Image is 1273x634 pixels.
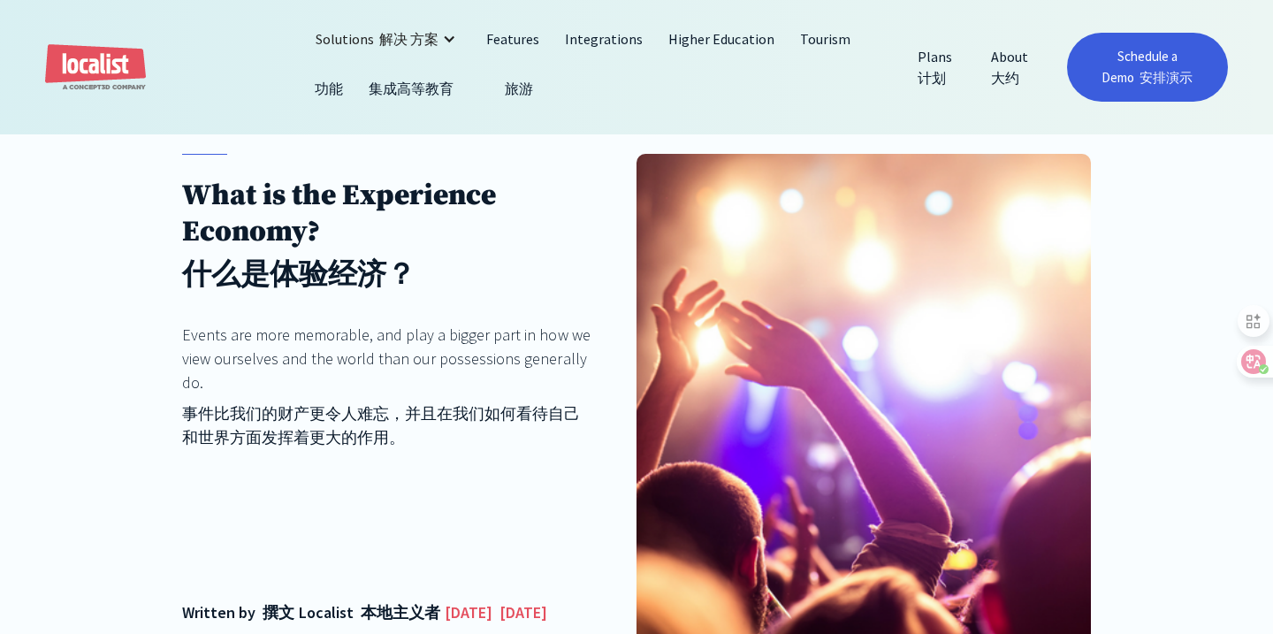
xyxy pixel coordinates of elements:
[492,67,546,110] a: 旅游
[1067,33,1228,102] a: Schedule a Demo 安排演示
[361,602,440,623] font: 本地主义者
[182,323,591,456] div: Events are more memorable, and play a bigger part in how we view ourselves and the world than our...
[182,403,580,447] font: 事件比我们的财产更令人难忘，并且在我们如何看待自己和世界方面发挥着更大的作用。
[499,602,547,623] font: [DATE]
[918,69,946,87] font: 计划
[474,18,553,60] a: Features
[299,600,440,624] div: Localist
[182,257,415,294] font: 什么是体验经济？
[263,602,294,623] font: 撰文
[445,600,547,624] div: [DATE]
[788,18,864,60] a: Tourism
[356,67,467,110] a: 集成高等教育
[302,18,474,60] div: Solutions 解决 方案
[1140,69,1193,86] font: 安排演示
[302,67,356,110] a: 功能
[905,35,979,99] a: Plans 计划
[553,18,656,60] a: Integrations
[45,44,146,91] a: home
[182,600,294,624] div: Written by
[379,30,438,48] font: 解决 方案
[979,35,1054,99] a: About 大约
[656,18,787,60] a: Higher Education
[182,178,591,301] h1: What is the Experience Economy?
[991,69,1019,87] font: 大约
[316,28,438,50] div: Solutions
